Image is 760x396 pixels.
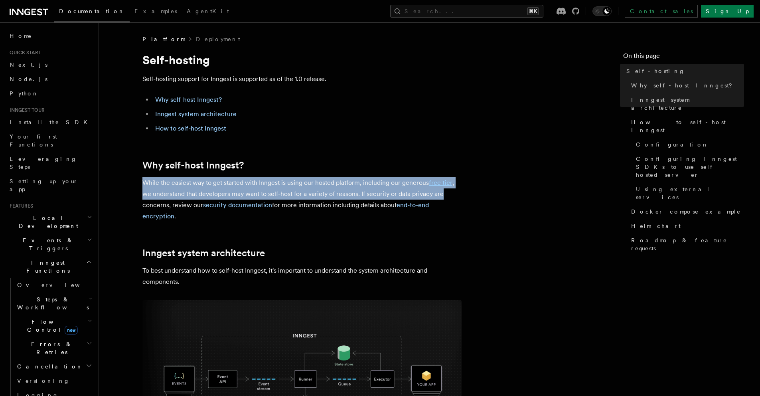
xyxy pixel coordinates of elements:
[14,318,88,334] span: Flow Control
[6,49,41,56] span: Quick start
[142,53,462,67] h1: Self-hosting
[636,155,744,179] span: Configuring Inngest SDKs to use self-hosted server
[628,78,744,93] a: Why self-host Inngest?
[625,5,698,18] a: Contact sales
[626,67,685,75] span: Self-hosting
[187,8,229,14] span: AgentKit
[628,93,744,115] a: Inngest system architecture
[14,295,89,311] span: Steps & Workflows
[10,119,92,125] span: Install the SDK
[14,337,94,359] button: Errors & Retries
[628,233,744,255] a: Roadmap & feature requests
[196,35,240,43] a: Deployment
[142,265,462,287] p: To best understand how to self-host Inngest, it's important to understand the system architecture...
[59,8,125,14] span: Documentation
[17,282,99,288] span: Overview
[628,115,744,137] a: How to self-host Inngest
[6,174,94,196] a: Setting up your app
[6,211,94,233] button: Local Development
[155,125,226,132] a: How to self-host Inngest
[10,90,39,97] span: Python
[142,177,462,222] p: While the easiest way to get started with Inngest is using our hosted platform, including our gen...
[631,236,744,252] span: Roadmap & feature requests
[182,2,234,22] a: AgentKit
[10,61,47,68] span: Next.js
[6,86,94,101] a: Python
[592,6,612,16] button: Toggle dark mode
[10,178,78,192] span: Setting up your app
[6,233,94,255] button: Events & Triggers
[54,2,130,22] a: Documentation
[631,208,741,216] span: Docker compose example
[142,73,462,85] p: Self-hosting support for Inngest is supported as of the 1.0 release.
[6,203,33,209] span: Features
[10,156,77,170] span: Leveraging Steps
[6,29,94,43] a: Home
[14,292,94,315] button: Steps & Workflows
[6,236,87,252] span: Events & Triggers
[17,378,70,384] span: Versioning
[631,96,744,112] span: Inngest system architecture
[631,118,744,134] span: How to self-host Inngest
[14,359,94,374] button: Cancellation
[14,278,94,292] a: Overview
[6,115,94,129] a: Install the SDK
[10,76,47,82] span: Node.js
[14,315,94,337] button: Flow Controlnew
[6,214,87,230] span: Local Development
[6,255,94,278] button: Inngest Functions
[6,57,94,72] a: Next.js
[633,152,744,182] a: Configuring Inngest SDKs to use self-hosted server
[142,247,265,259] a: Inngest system architecture
[142,35,185,43] span: Platform
[429,179,452,186] a: free tier
[6,107,45,113] span: Inngest tour
[10,32,32,40] span: Home
[65,326,78,335] span: new
[633,182,744,204] a: Using external services
[6,72,94,86] a: Node.js
[527,7,539,15] kbd: ⌘K
[636,141,709,148] span: Configuration
[701,5,754,18] a: Sign Up
[623,51,744,64] h4: On this page
[155,110,237,118] a: Inngest system architecture
[134,8,177,14] span: Examples
[631,222,681,230] span: Helm chart
[631,81,738,89] span: Why self-host Inngest?
[636,185,744,201] span: Using external services
[203,201,272,209] a: security documentation
[6,129,94,152] a: Your first Functions
[10,133,57,148] span: Your first Functions
[14,340,87,356] span: Errors & Retries
[155,96,222,103] a: Why self-host Inngest?
[142,160,244,171] a: Why self-host Inngest?
[628,219,744,233] a: Helm chart
[14,362,83,370] span: Cancellation
[130,2,182,22] a: Examples
[14,374,94,388] a: Versioning
[633,137,744,152] a: Configuration
[6,259,86,275] span: Inngest Functions
[623,64,744,78] a: Self-hosting
[628,204,744,219] a: Docker compose example
[390,5,543,18] button: Search...⌘K
[6,152,94,174] a: Leveraging Steps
